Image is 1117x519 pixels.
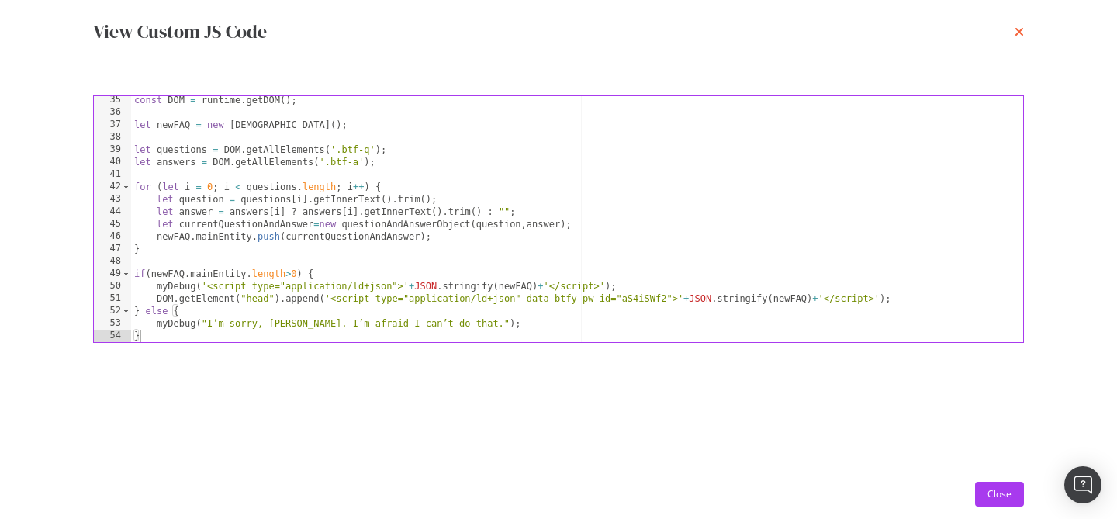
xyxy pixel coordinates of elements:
[94,144,131,156] div: 39
[94,330,131,342] div: 54
[1064,466,1101,503] div: Open Intercom Messenger
[94,255,131,268] div: 48
[122,181,130,193] span: Toggle code folding, rows 42 through 47
[93,19,267,45] div: View Custom JS Code
[94,206,131,218] div: 44
[94,280,131,292] div: 50
[94,230,131,243] div: 46
[94,193,131,206] div: 43
[94,317,131,330] div: 53
[94,218,131,230] div: 45
[122,268,130,280] span: Toggle code folding, rows 49 through 51
[94,268,131,280] div: 49
[94,106,131,119] div: 36
[94,131,131,144] div: 38
[94,119,131,131] div: 37
[94,181,131,193] div: 42
[1015,19,1024,45] div: times
[94,292,131,305] div: 51
[94,94,131,106] div: 35
[94,156,131,168] div: 40
[94,305,131,317] div: 52
[987,487,1012,500] div: Close
[122,305,130,317] span: Toggle code folding, rows 52 through 54
[94,243,131,255] div: 47
[975,482,1024,507] button: Close
[94,168,131,181] div: 41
